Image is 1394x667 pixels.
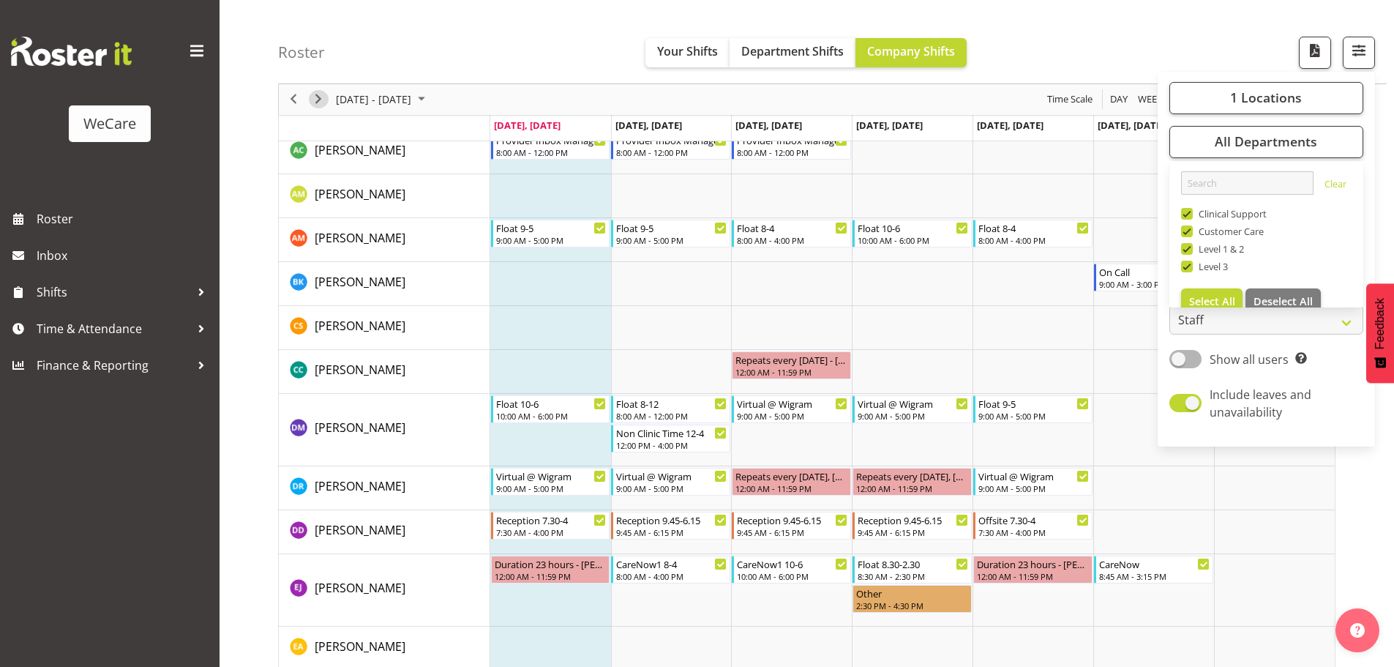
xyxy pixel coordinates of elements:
[852,556,972,584] div: Ella Jarvis"s event - Float 8.30-2.30 Begin From Thursday, August 14, 2025 at 8:30:00 AM GMT+12:0...
[495,556,607,571] div: Duration 23 hours - [PERSON_NAME]
[856,119,923,132] span: [DATE], [DATE]
[1210,387,1311,420] span: Include leaves and unavailability
[315,638,405,655] span: [PERSON_NAME]
[855,38,967,67] button: Company Shifts
[1169,82,1363,114] button: 1 Locations
[978,513,1089,527] div: Offsite 7.30-4
[1099,264,1210,279] div: On Call
[611,425,730,452] div: Deepti Mahajan"s event - Non Clinic Time 12-4 Begin From Tuesday, August 12, 2025 at 12:00:00 PM ...
[279,510,490,554] td: Demi Dumitrean resource
[306,84,331,115] div: next period
[1109,91,1129,109] span: Day
[732,220,851,247] div: Ashley Mendoza"s event - Float 8-4 Begin From Wednesday, August 13, 2025 at 8:00:00 AM GMT+12:00 ...
[315,318,405,334] span: [PERSON_NAME]
[496,410,607,422] div: 10:00 AM - 6:00 PM
[315,274,405,290] span: [PERSON_NAME]
[852,512,972,540] div: Demi Dumitrean"s event - Reception 9.45-6.15 Begin From Thursday, August 14, 2025 at 9:45:00 AM G...
[737,410,847,422] div: 9:00 AM - 5:00 PM
[735,482,847,494] div: 12:00 AM - 11:59 PM
[315,420,405,436] span: [PERSON_NAME]
[856,482,968,494] div: 12:00 AM - 11:59 PM
[315,522,405,538] span: [PERSON_NAME]
[279,306,490,350] td: Catherine Stewart resource
[973,468,1093,496] div: Deepti Raturi"s event - Virtual @ Wigram Begin From Friday, August 15, 2025 at 9:00:00 AM GMT+12:...
[315,230,405,246] span: [PERSON_NAME]
[491,220,610,247] div: Ashley Mendoza"s event - Float 9-5 Begin From Monday, August 11, 2025 at 9:00:00 AM GMT+12:00 End...
[657,43,718,59] span: Your Shifts
[611,468,730,496] div: Deepti Raturi"s event - Virtual @ Wigram Begin From Tuesday, August 12, 2025 at 9:00:00 AM GMT+12...
[496,396,607,411] div: Float 10-6
[491,468,610,496] div: Deepti Raturi"s event - Virtual @ Wigram Begin From Monday, August 11, 2025 at 9:00:00 AM GMT+12:...
[856,469,968,483] div: Repeats every [DATE], [DATE] - [PERSON_NAME]
[315,579,405,597] a: [PERSON_NAME]
[1094,556,1213,584] div: Ella Jarvis"s event - CareNow Begin From Saturday, August 16, 2025 at 8:45:00 AM GMT+12:00 Ends A...
[737,146,847,158] div: 8:00 AM - 12:00 PM
[1193,243,1245,255] span: Level 1 & 2
[616,482,727,494] div: 9:00 AM - 5:00 PM
[278,44,325,61] h4: Roster
[1193,208,1267,220] span: Clinical Support
[279,554,490,627] td: Ella Jarvis resource
[645,38,730,67] button: Your Shifts
[611,132,730,160] div: Andrew Casburn"s event - Provider Inbox Management Begin From Tuesday, August 12, 2025 at 8:00:00...
[1094,264,1213,291] div: Brian Ko"s event - On Call Begin From Saturday, August 16, 2025 at 9:00:00 AM GMT+12:00 Ends At S...
[279,174,490,218] td: Antonia Mao resource
[315,186,405,202] span: [PERSON_NAME]
[1210,351,1289,368] span: Show all users
[1169,126,1363,158] button: All Departments
[496,234,607,246] div: 9:00 AM - 5:00 PM
[1099,556,1210,571] div: CareNow
[732,468,851,496] div: Deepti Raturi"s event - Repeats every wednesday, thursday - Deepti Raturi Begin From Wednesday, A...
[1193,261,1229,272] span: Level 3
[496,469,607,483] div: Virtual @ Wigram
[616,439,727,451] div: 12:00 PM - 4:00 PM
[735,352,847,367] div: Repeats every [DATE] - [PERSON_NAME]
[858,556,968,571] div: Float 8.30-2.30
[315,477,405,495] a: [PERSON_NAME]
[732,512,851,540] div: Demi Dumitrean"s event - Reception 9.45-6.15 Begin From Wednesday, August 13, 2025 at 9:45:00 AM ...
[1230,89,1302,107] span: 1 Locations
[858,410,968,422] div: 9:00 AM - 5:00 PM
[741,43,844,59] span: Department Shifts
[1374,298,1387,349] span: Feedback
[616,526,727,538] div: 9:45 AM - 6:15 PM
[315,521,405,539] a: [PERSON_NAME]
[279,218,490,262] td: Ashley Mendoza resource
[978,396,1089,411] div: Float 9-5
[977,119,1043,132] span: [DATE], [DATE]
[494,119,561,132] span: [DATE], [DATE]
[858,513,968,527] div: Reception 9.45-6.15
[1299,37,1331,69] button: Download a PDF of the roster according to the set date range.
[309,91,329,109] button: Next
[315,273,405,291] a: [PERSON_NAME]
[279,466,490,510] td: Deepti Raturi resource
[496,526,607,538] div: 7:30 AM - 4:00 PM
[978,482,1089,494] div: 9:00 AM - 5:00 PM
[615,119,682,132] span: [DATE], [DATE]
[279,394,490,466] td: Deepti Mahajan resource
[495,570,607,582] div: 12:00 AM - 11:59 PM
[315,580,405,596] span: [PERSON_NAME]
[735,366,847,378] div: 12:00 AM - 11:59 PM
[737,526,847,538] div: 9:45 AM - 6:15 PM
[978,410,1089,422] div: 9:00 AM - 5:00 PM
[37,318,190,340] span: Time & Attendance
[852,585,972,613] div: Ella Jarvis"s event - Other Begin From Thursday, August 14, 2025 at 2:30:00 PM GMT+12:00 Ends At ...
[732,395,851,423] div: Deepti Mahajan"s event - Virtual @ Wigram Begin From Wednesday, August 13, 2025 at 9:00:00 AM GMT...
[616,234,727,246] div: 9:00 AM - 5:00 PM
[616,146,727,158] div: 8:00 AM - 12:00 PM
[973,395,1093,423] div: Deepti Mahajan"s event - Float 9-5 Begin From Friday, August 15, 2025 at 9:00:00 AM GMT+12:00 End...
[37,208,212,230] span: Roster
[1045,91,1095,109] button: Time Scale
[315,185,405,203] a: [PERSON_NAME]
[1181,171,1314,195] input: Search
[37,245,212,267] span: Inbox
[732,132,851,160] div: Andrew Casburn"s event - Provider Inbox Management Begin From Wednesday, August 13, 2025 at 8:00:...
[1136,91,1164,109] span: Week
[977,570,1089,582] div: 12:00 AM - 11:59 PM
[616,425,727,440] div: Non Clinic Time 12-4
[1046,91,1094,109] span: Time Scale
[858,220,968,235] div: Float 10-6
[616,513,727,527] div: Reception 9.45-6.15
[491,395,610,423] div: Deepti Mahajan"s event - Float 10-6 Begin From Monday, August 11, 2025 at 10:00:00 AM GMT+12:00 E...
